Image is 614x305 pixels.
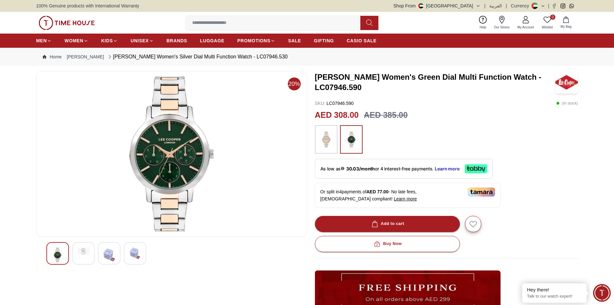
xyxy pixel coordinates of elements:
img: Lee Cooper Women's Silver Dial Multi Function Watch - LC07946.530 [42,76,302,231]
span: My Account [515,25,537,30]
a: SALE [288,35,301,46]
span: PROMOTIONS [237,37,270,44]
a: BRANDS [167,35,187,46]
button: Buy Now [315,236,460,252]
a: UNISEX [131,35,153,46]
div: Currency [511,3,532,9]
img: Lee Cooper Women's Green Dial Multi Function Watch - LC07946.590 [555,71,578,94]
a: KIDS [101,35,118,46]
span: 0 [550,15,555,20]
span: SALE [288,37,301,44]
p: LC07946.590 [315,100,354,107]
a: MEN [36,35,52,46]
h2: AED 308.00 [315,109,359,121]
span: UNISEX [131,37,149,44]
span: My Bag [558,24,574,29]
button: العربية [489,3,502,9]
img: ... [318,128,334,150]
span: MEN [36,37,47,44]
div: [PERSON_NAME] Women's Silver Dial Multi Function Watch - LC07946.530 [107,53,288,61]
span: WOMEN [64,37,83,44]
span: CASIO SALE [347,37,377,44]
a: Instagram [560,4,565,8]
img: ... [39,16,95,30]
img: Lee Cooper Women's Silver Dial Multi Function Watch - LC07946.530 [52,248,63,262]
a: [PERSON_NAME] [67,54,104,60]
div: Add to cart [370,220,404,228]
a: Our Stores [490,15,513,31]
img: Lee Cooper Women's Silver Dial Multi Function Watch - LC07946.530 [78,248,89,255]
a: Home [43,54,62,60]
button: Add to cart [315,216,460,232]
img: ... [343,128,359,150]
img: United Arab Emirates [418,3,424,8]
a: WOMEN [64,35,88,46]
a: LUGGAGE [200,35,225,46]
span: LUGGAGE [200,37,225,44]
button: Shop From[GEOGRAPHIC_DATA] [394,3,481,9]
div: Or split in 4 payments of - No late fees, [DEMOGRAPHIC_DATA] compliant! [315,183,501,208]
span: Learn more [394,196,417,201]
span: 100% Genuine products with International Warranty [36,3,139,9]
a: PROMOTIONS [237,35,275,46]
span: Wishlist [539,25,555,30]
span: Help [477,25,489,30]
span: AED 77.00 [366,189,388,194]
a: Facebook [552,4,557,8]
img: Lee Cooper Women's Silver Dial Multi Function Watch - LC07946.530 [129,248,141,259]
span: Our Stores [492,25,512,30]
nav: Breadcrumb [36,48,578,66]
span: | [484,3,486,9]
p: Talk to our watch expert! [527,294,582,299]
a: CASIO SALE [347,35,377,46]
button: My Bag [557,15,575,30]
span: 20% [288,77,301,90]
span: BRANDS [167,37,187,44]
div: Chat Widget [593,284,611,302]
span: | [506,3,507,9]
p: ( In stock ) [556,100,578,107]
a: Help [476,15,490,31]
h3: AED 385.00 [364,109,408,121]
a: Whatsapp [569,4,574,8]
a: GIFTING [314,35,334,46]
div: Hey there! [527,287,582,293]
img: Lee Cooper Women's Silver Dial Multi Function Watch - LC07946.530 [103,248,115,262]
a: 0Wishlist [538,15,557,31]
img: Tamara [468,188,495,197]
span: SKU : [315,101,326,106]
span: | [548,3,549,9]
span: KIDS [101,37,113,44]
span: GIFTING [314,37,334,44]
h3: [PERSON_NAME] Women's Green Dial Multi Function Watch - LC07946.590 [315,72,556,93]
div: Buy Now [373,240,402,248]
